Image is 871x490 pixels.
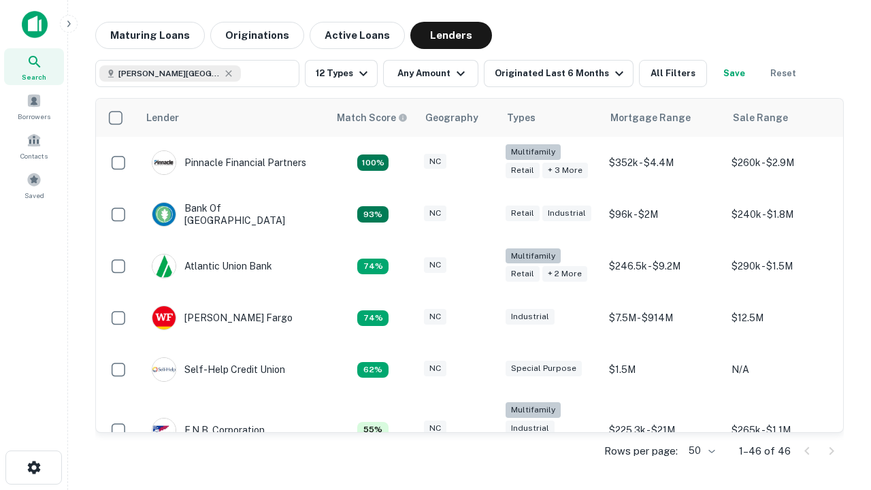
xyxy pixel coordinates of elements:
[329,99,417,137] th: Capitalize uses an advanced AI algorithm to match your search with the best lender. The match sco...
[424,206,446,221] div: NC
[506,163,540,178] div: Retail
[152,418,265,442] div: F.n.b. Corporation
[484,60,634,87] button: Originated Last 6 Months
[138,99,329,137] th: Lender
[22,71,46,82] span: Search
[506,309,555,325] div: Industrial
[357,422,389,438] div: Matching Properties: 9, hasApolloMatch: undefined
[4,127,64,164] a: Contacts
[506,248,561,264] div: Multifamily
[506,144,561,160] div: Multifamily
[424,309,446,325] div: NC
[4,88,64,125] a: Borrowers
[506,421,555,436] div: Industrial
[152,150,306,175] div: Pinnacle Financial Partners
[357,362,389,378] div: Matching Properties: 10, hasApolloMatch: undefined
[152,202,315,227] div: Bank Of [GEOGRAPHIC_DATA]
[602,395,725,464] td: $225.3k - $21M
[495,65,627,82] div: Originated Last 6 Months
[712,60,756,87] button: Save your search to get updates of matches that match your search criteria.
[4,48,64,85] a: Search
[383,60,478,87] button: Any Amount
[604,443,678,459] p: Rows per page:
[18,111,50,122] span: Borrowers
[357,154,389,171] div: Matching Properties: 29, hasApolloMatch: undefined
[733,110,788,126] div: Sale Range
[305,60,378,87] button: 12 Types
[152,358,176,381] img: picture
[357,206,389,223] div: Matching Properties: 15, hasApolloMatch: undefined
[417,99,499,137] th: Geography
[152,419,176,442] img: picture
[602,292,725,344] td: $7.5M - $914M
[725,344,847,395] td: N/A
[506,402,561,418] div: Multifamily
[24,190,44,201] span: Saved
[95,22,205,49] button: Maturing Loans
[506,266,540,282] div: Retail
[602,344,725,395] td: $1.5M
[118,67,220,80] span: [PERSON_NAME][GEOGRAPHIC_DATA], [GEOGRAPHIC_DATA]
[499,99,602,137] th: Types
[152,151,176,174] img: picture
[725,99,847,137] th: Sale Range
[337,110,405,125] h6: Match Score
[803,338,871,403] iframe: Chat Widget
[725,189,847,240] td: $240k - $1.8M
[761,60,805,87] button: Reset
[725,292,847,344] td: $12.5M
[210,22,304,49] button: Originations
[506,206,540,221] div: Retail
[425,110,478,126] div: Geography
[542,163,588,178] div: + 3 more
[602,240,725,292] td: $246.5k - $9.2M
[725,137,847,189] td: $260k - $2.9M
[424,154,446,169] div: NC
[602,189,725,240] td: $96k - $2M
[507,110,536,126] div: Types
[639,60,707,87] button: All Filters
[542,206,591,221] div: Industrial
[4,167,64,203] a: Saved
[152,357,285,382] div: Self-help Credit Union
[410,22,492,49] button: Lenders
[683,441,717,461] div: 50
[542,266,587,282] div: + 2 more
[424,361,446,376] div: NC
[22,11,48,38] img: capitalize-icon.png
[357,259,389,275] div: Matching Properties: 12, hasApolloMatch: undefined
[146,110,179,126] div: Lender
[739,443,791,459] p: 1–46 of 46
[602,137,725,189] td: $352k - $4.4M
[152,203,176,226] img: picture
[20,150,48,161] span: Contacts
[602,99,725,137] th: Mortgage Range
[424,257,446,273] div: NC
[357,310,389,327] div: Matching Properties: 12, hasApolloMatch: undefined
[725,240,847,292] td: $290k - $1.5M
[506,361,582,376] div: Special Purpose
[610,110,691,126] div: Mortgage Range
[310,22,405,49] button: Active Loans
[152,255,176,278] img: picture
[152,306,176,329] img: picture
[337,110,408,125] div: Capitalize uses an advanced AI algorithm to match your search with the best lender. The match sco...
[424,421,446,436] div: NC
[725,395,847,464] td: $265k - $1.1M
[152,254,272,278] div: Atlantic Union Bank
[152,306,293,330] div: [PERSON_NAME] Fargo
